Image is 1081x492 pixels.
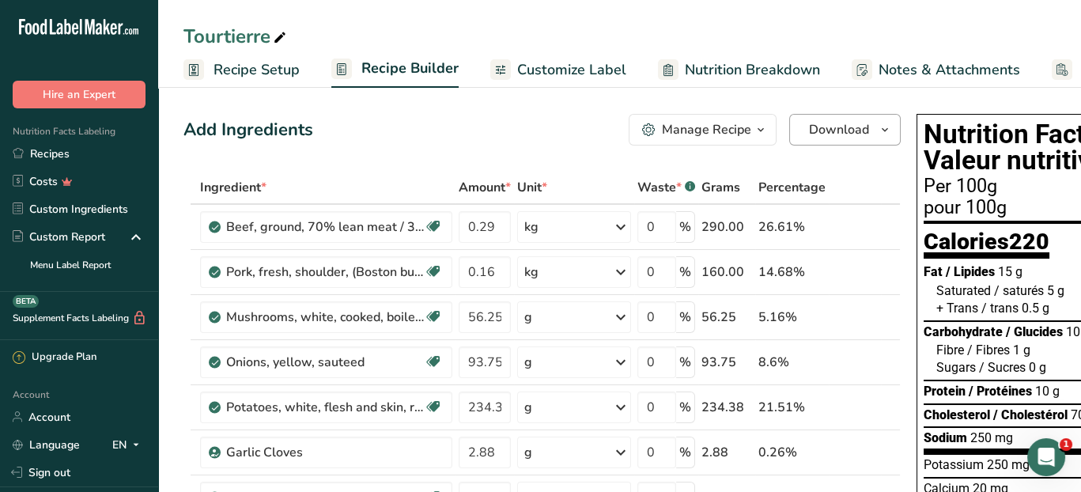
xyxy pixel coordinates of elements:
[1022,301,1049,316] span: 0.5 g
[758,178,826,197] span: Percentage
[701,178,740,197] span: Grams
[226,398,424,417] div: Potatoes, white, flesh and skin, raw
[879,59,1020,81] span: Notes & Attachments
[758,308,826,327] div: 5.16%
[789,114,901,146] button: Download
[852,52,1020,88] a: Notes & Attachments
[946,264,995,279] span: / Lipides
[936,301,978,316] span: + Trans
[758,218,826,237] div: 26.61%
[924,324,1003,339] span: Carbohydrate
[969,384,1032,399] span: / Protéines
[936,343,964,358] span: Fibre
[13,431,80,459] a: Language
[1027,438,1065,476] iframe: Intercom live chat
[701,443,752,462] div: 2.88
[1013,343,1030,358] span: 1 g
[936,360,976,375] span: Sugars
[517,59,626,81] span: Customize Label
[637,178,695,197] div: Waste
[924,384,966,399] span: Protein
[662,120,751,139] div: Manage Recipe
[1029,360,1046,375] span: 0 g
[701,218,752,237] div: 290.00
[924,230,1049,259] div: Calories
[459,178,511,197] span: Amount
[685,59,820,81] span: Nutrition Breakdown
[701,398,752,417] div: 234.38
[13,295,39,308] div: BETA
[361,58,459,79] span: Recipe Builder
[758,443,826,462] div: 0.26%
[979,360,1026,375] span: / Sucres
[809,120,869,139] span: Download
[13,350,96,365] div: Upgrade Plan
[226,443,424,462] div: Garlic Cloves
[112,435,146,454] div: EN
[1009,228,1049,255] span: 220
[998,264,1022,279] span: 15 g
[629,114,777,146] button: Manage Recipe
[924,264,943,279] span: Fat
[993,407,1068,422] span: / Cholestérol
[183,117,313,143] div: Add Ingredients
[13,229,105,245] div: Custom Report
[701,308,752,327] div: 56.25
[970,430,1013,445] span: 250 mg
[331,51,459,89] a: Recipe Builder
[658,52,820,88] a: Nutrition Breakdown
[524,218,539,237] div: kg
[214,59,300,81] span: Recipe Setup
[987,457,1030,472] span: 250 mg
[924,430,967,445] span: Sodium
[517,178,547,197] span: Unit
[1060,438,1072,451] span: 1
[981,301,1019,316] span: / trans
[924,457,984,472] span: Potassium
[524,308,532,327] div: g
[226,263,424,282] div: Pork, fresh, shoulder, (Boston butt), blade (steaks), separable lean only, with added solution co...
[701,263,752,282] div: 160.00
[524,398,532,417] div: g
[924,407,990,422] span: Cholesterol
[490,52,626,88] a: Customize Label
[758,398,826,417] div: 21.51%
[1035,384,1060,399] span: 10 g
[524,353,532,372] div: g
[524,263,539,282] div: kg
[200,178,266,197] span: Ingredient
[758,353,826,372] div: 8.6%
[1006,324,1063,339] span: / Glucides
[936,283,991,298] span: Saturated
[994,283,1044,298] span: / saturés
[967,343,1010,358] span: / Fibres
[701,353,752,372] div: 93.75
[226,353,424,372] div: Onions, yellow, sauteed
[1047,283,1064,298] span: 5 g
[226,218,424,237] div: Beef, ground, 70% lean meat / 30% fat, raw
[226,308,424,327] div: Mushrooms, white, cooked, boiled, drained, without salt
[183,22,289,51] div: Tourtierre
[183,52,300,88] a: Recipe Setup
[758,263,826,282] div: 14.68%
[13,81,146,108] button: Hire an Expert
[524,443,532,462] div: g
